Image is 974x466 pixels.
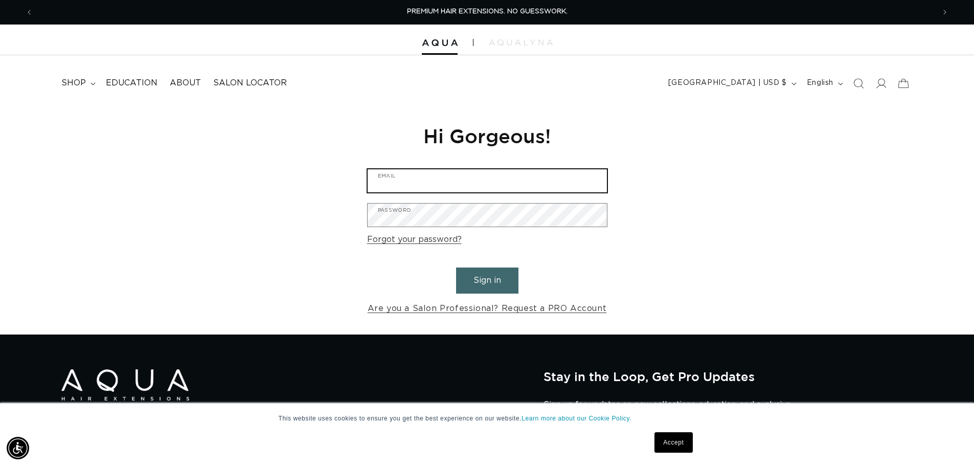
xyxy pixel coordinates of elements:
button: Previous announcement [18,3,40,22]
span: Education [106,78,157,88]
iframe: Chat Widget [923,417,974,466]
span: About [170,78,201,88]
span: shop [61,78,86,88]
a: Education [100,72,164,95]
span: Salon Locator [213,78,287,88]
span: English [807,78,833,88]
a: Are you a Salon Professional? Request a PRO Account [368,301,607,316]
button: Next announcement [934,3,956,22]
img: aqualyna.com [489,39,553,46]
button: [GEOGRAPHIC_DATA] | USD $ [662,74,801,93]
p: Sign up for updates on new collections, education, and exclusive offers — plus 10% off your first... [543,400,799,419]
input: Email [368,169,607,192]
h2: Stay in the Loop, Get Pro Updates [543,369,913,384]
h1: Hi Gorgeous! [367,123,607,148]
summary: shop [55,72,100,95]
p: This website uses cookies to ensure you get the best experience on our website. [279,414,696,423]
a: Accept [654,432,692,453]
img: Aqua Hair Extensions [61,369,189,401]
span: PREMIUM HAIR EXTENSIONS. NO GUESSWORK. [407,8,568,15]
button: Sign in [456,268,518,294]
button: English [801,74,847,93]
a: About [164,72,207,95]
img: Aqua Hair Extensions [422,39,458,47]
summary: Search [847,72,870,95]
a: Forgot your password? [367,232,462,247]
div: Accessibility Menu [7,437,29,459]
span: [GEOGRAPHIC_DATA] | USD $ [668,78,787,88]
a: Learn more about our Cookie Policy. [522,415,631,422]
a: Salon Locator [207,72,293,95]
